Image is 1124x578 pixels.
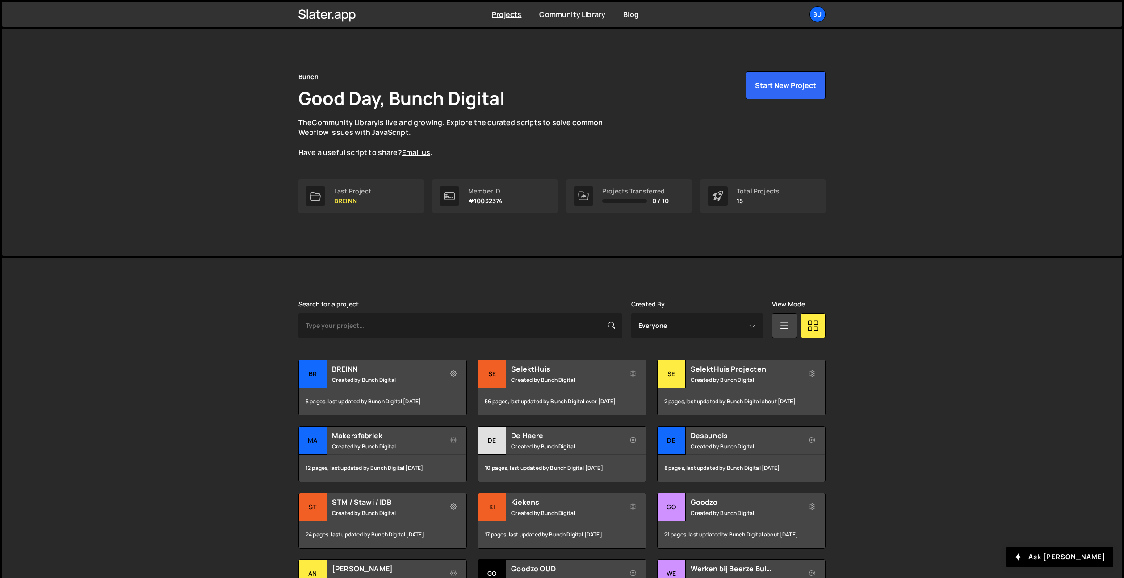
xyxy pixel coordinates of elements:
div: De [658,427,686,455]
h2: Desaunois [691,431,798,440]
div: 12 pages, last updated by Bunch Digital [DATE] [299,455,466,482]
div: Member ID [468,188,503,195]
small: Created by Bunch Digital [332,509,440,517]
p: BREINN [334,197,371,205]
a: Se SelektHuis Projecten Created by Bunch Digital 2 pages, last updated by Bunch Digital about [DATE] [657,360,826,415]
p: The is live and growing. Explore the curated scripts to solve common Webflow issues with JavaScri... [298,117,620,158]
a: De De Haere Created by Bunch Digital 10 pages, last updated by Bunch Digital [DATE] [478,426,646,482]
h2: BREINN [332,364,440,374]
a: Ki Kiekens Created by Bunch Digital 17 pages, last updated by Bunch Digital [DATE] [478,493,646,549]
div: Go [658,493,686,521]
label: View Mode [772,301,805,308]
div: De [478,427,506,455]
div: Projects Transferred [602,188,669,195]
div: Last Project [334,188,371,195]
h2: Werken bij Beerze Bulten [691,564,798,574]
h2: Kiekens [511,497,619,507]
div: 5 pages, last updated by Bunch Digital [DATE] [299,388,466,415]
div: BR [299,360,327,388]
a: Community Library [312,117,378,127]
h2: STM / Stawi / IDB [332,497,440,507]
h2: [PERSON_NAME] [332,564,440,574]
a: Blog [623,9,639,19]
small: Created by Bunch Digital [511,443,619,450]
small: Created by Bunch Digital [332,376,440,384]
div: 10 pages, last updated by Bunch Digital [DATE] [478,455,646,482]
h2: SelektHuis Projecten [691,364,798,374]
p: 15 [737,197,780,205]
small: Created by Bunch Digital [691,509,798,517]
button: Ask [PERSON_NAME] [1006,547,1113,567]
h2: SelektHuis [511,364,619,374]
p: #10032374 [468,197,503,205]
a: Last Project BREINN [298,179,424,213]
div: Total Projects [737,188,780,195]
a: Projects [492,9,521,19]
div: Se [658,360,686,388]
h2: Goodzo OUD [511,564,619,574]
small: Created by Bunch Digital [511,376,619,384]
div: ST [299,493,327,521]
a: De Desaunois Created by Bunch Digital 8 pages, last updated by Bunch Digital [DATE] [657,426,826,482]
a: Bu [809,6,826,22]
small: Created by Bunch Digital [511,509,619,517]
h2: De Haere [511,431,619,440]
div: 56 pages, last updated by Bunch Digital over [DATE] [478,388,646,415]
a: BR BREINN Created by Bunch Digital 5 pages, last updated by Bunch Digital [DATE] [298,360,467,415]
div: 21 pages, last updated by Bunch Digital about [DATE] [658,521,825,548]
div: 8 pages, last updated by Bunch Digital [DATE] [658,455,825,482]
div: Ma [299,427,327,455]
input: Type your project... [298,313,622,338]
small: Created by Bunch Digital [691,443,798,450]
a: Community Library [539,9,605,19]
div: Ki [478,493,506,521]
a: Go Goodzo Created by Bunch Digital 21 pages, last updated by Bunch Digital about [DATE] [657,493,826,549]
label: Search for a project [298,301,359,308]
small: Created by Bunch Digital [332,443,440,450]
h1: Good Day, Bunch Digital [298,86,505,110]
button: Start New Project [746,71,826,99]
a: ST STM / Stawi / IDB Created by Bunch Digital 24 pages, last updated by Bunch Digital [DATE] [298,493,467,549]
div: 24 pages, last updated by Bunch Digital [DATE] [299,521,466,548]
a: Se SelektHuis Created by Bunch Digital 56 pages, last updated by Bunch Digital over [DATE] [478,360,646,415]
div: 17 pages, last updated by Bunch Digital [DATE] [478,521,646,548]
a: Email us [402,147,430,157]
span: 0 / 10 [652,197,669,205]
div: Se [478,360,506,388]
small: Created by Bunch Digital [691,376,798,384]
div: Bunch [298,71,319,82]
label: Created By [631,301,665,308]
a: Ma Makersfabriek Created by Bunch Digital 12 pages, last updated by Bunch Digital [DATE] [298,426,467,482]
h2: Makersfabriek [332,431,440,440]
div: 2 pages, last updated by Bunch Digital about [DATE] [658,388,825,415]
h2: Goodzo [691,497,798,507]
